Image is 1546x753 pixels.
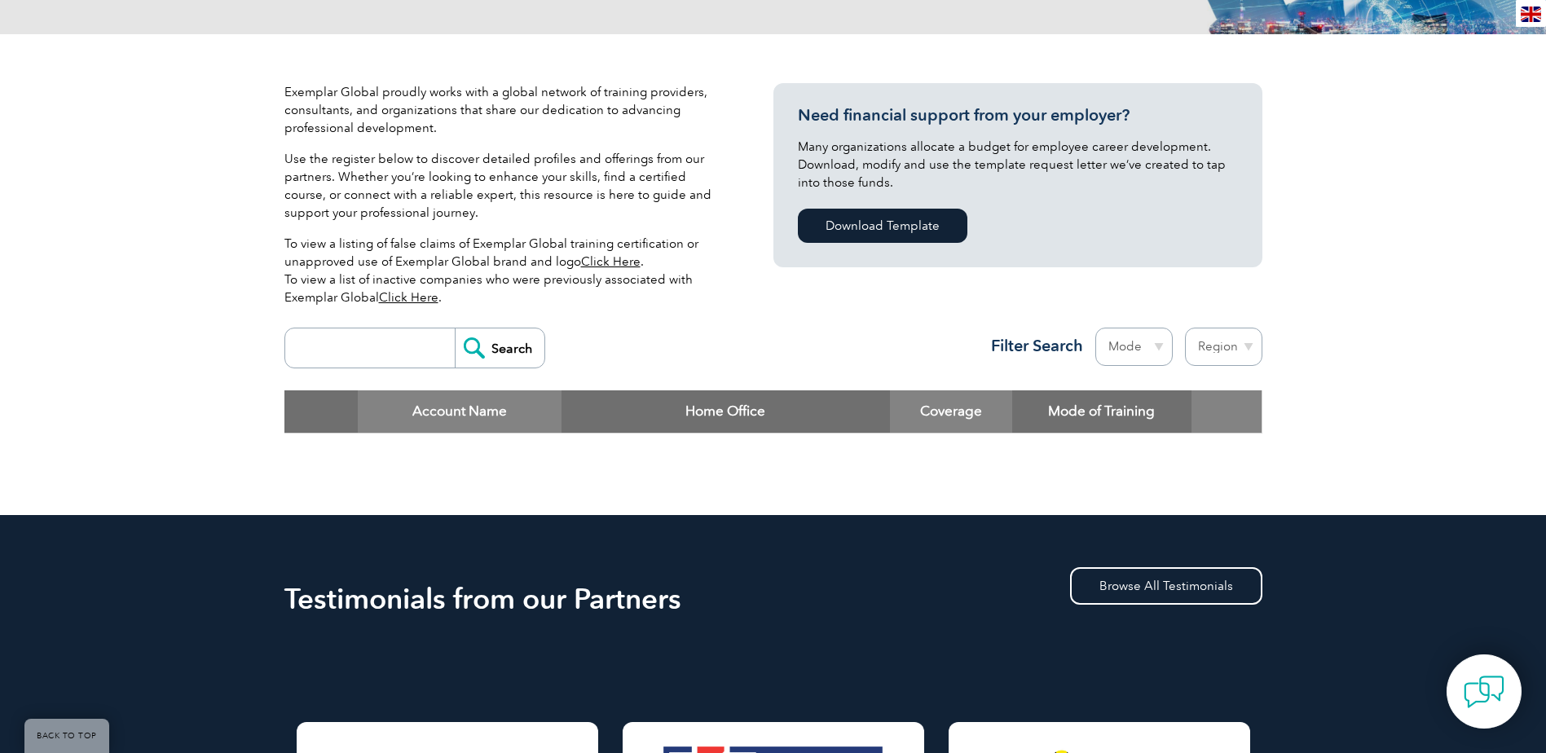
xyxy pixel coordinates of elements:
[358,390,562,433] th: Account Name: activate to sort column descending
[981,336,1083,356] h3: Filter Search
[1521,7,1541,22] img: en
[284,235,725,306] p: To view a listing of false claims of Exemplar Global training certification or unapproved use of ...
[562,390,890,433] th: Home Office: activate to sort column ascending
[1012,390,1191,433] th: Mode of Training: activate to sort column ascending
[798,138,1238,192] p: Many organizations allocate a budget for employee career development. Download, modify and use th...
[455,328,544,368] input: Search
[1464,672,1504,712] img: contact-chat.png
[798,105,1238,125] h3: Need financial support from your employer?
[1070,567,1262,605] a: Browse All Testimonials
[1191,390,1262,433] th: : activate to sort column ascending
[890,390,1012,433] th: Coverage: activate to sort column ascending
[284,83,725,137] p: Exemplar Global proudly works with a global network of training providers, consultants, and organ...
[798,209,967,243] a: Download Template
[284,586,1262,612] h2: Testimonials from our Partners
[581,254,641,269] a: Click Here
[379,290,438,305] a: Click Here
[284,150,725,222] p: Use the register below to discover detailed profiles and offerings from our partners. Whether you...
[24,719,109,753] a: BACK TO TOP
